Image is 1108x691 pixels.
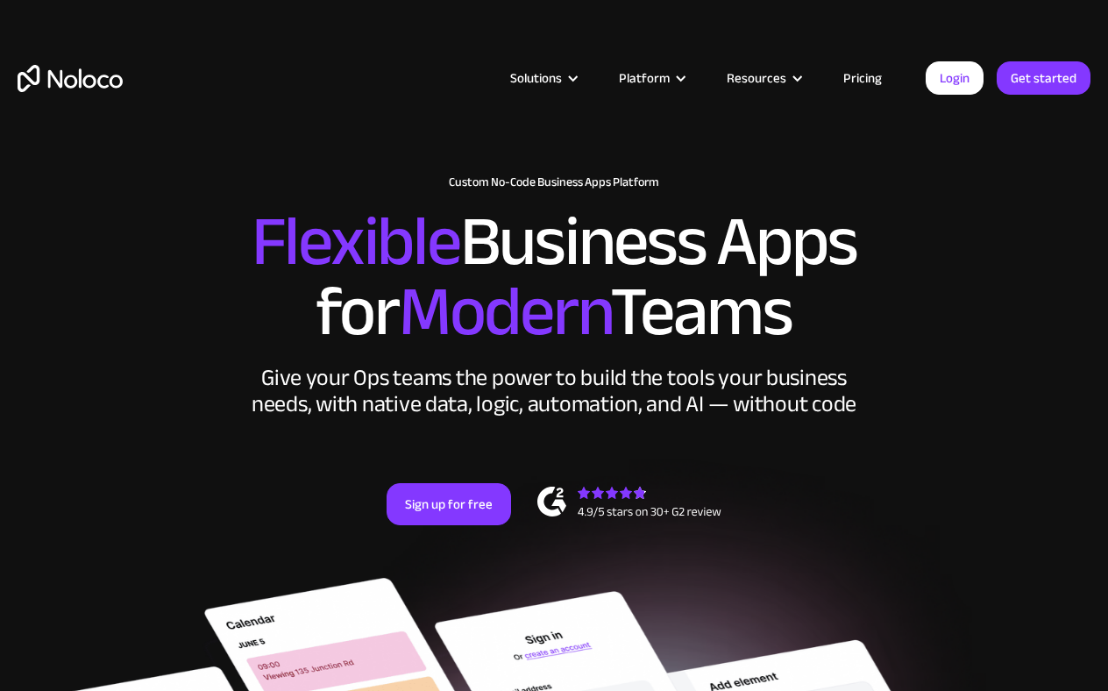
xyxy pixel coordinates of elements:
[619,67,670,89] div: Platform
[18,207,1090,347] h2: Business Apps for Teams
[821,67,904,89] a: Pricing
[597,67,705,89] div: Platform
[727,67,786,89] div: Resources
[18,175,1090,189] h1: Custom No-Code Business Apps Platform
[705,67,821,89] div: Resources
[926,61,984,95] a: Login
[387,483,511,525] a: Sign up for free
[997,61,1090,95] a: Get started
[247,365,861,417] div: Give your Ops teams the power to build the tools your business needs, with native data, logic, au...
[510,67,562,89] div: Solutions
[399,246,610,377] span: Modern
[18,65,123,92] a: home
[488,67,597,89] div: Solutions
[252,176,460,307] span: Flexible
